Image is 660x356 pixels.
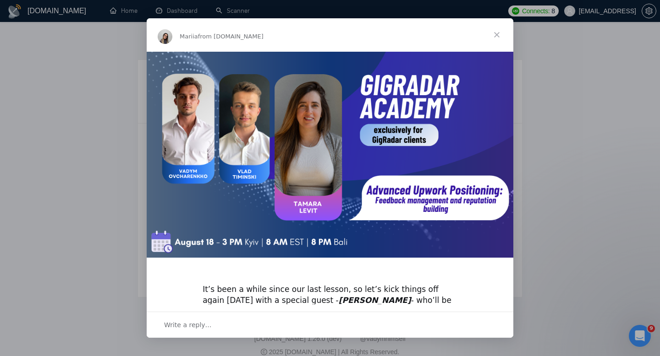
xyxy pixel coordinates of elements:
[180,33,198,40] span: Mariia
[198,33,264,40] span: from [DOMAIN_NAME]
[203,273,457,317] div: ​It’s been a while since our last lesson, so let’s kick things off again [DATE] with a special gu...
[158,29,172,44] img: Profile image for Mariia
[339,296,411,305] i: [PERSON_NAME]
[147,312,513,338] div: Open conversation and reply
[480,18,513,51] span: Close
[164,319,212,331] span: Write a reply…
